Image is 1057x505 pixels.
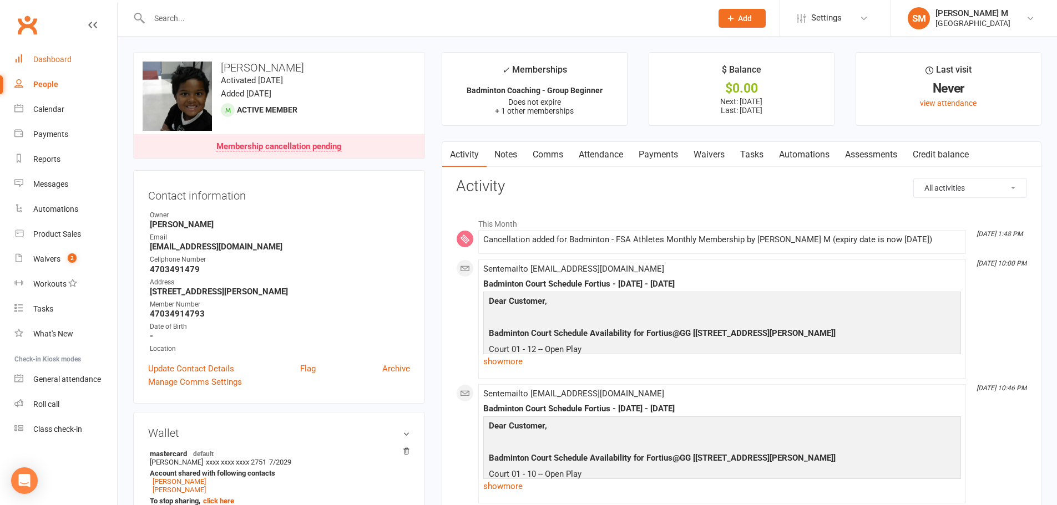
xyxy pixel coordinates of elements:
[14,47,117,72] a: Dashboard
[14,367,117,392] a: General attendance kiosk mode
[631,142,686,167] a: Payments
[221,89,271,99] time: Added [DATE]
[148,362,234,375] a: Update Contact Details
[483,264,664,274] span: Sent email to [EMAIL_ADDRESS][DOMAIN_NAME]
[14,72,117,97] a: People
[14,322,117,346] a: What's New
[216,142,342,151] div: Membership cancellation pending
[33,155,60,164] div: Reports
[837,142,905,167] a: Assessments
[483,404,961,414] div: Badminton Court Schedule Fortius - [DATE] - [DATE]
[483,478,961,494] a: show more
[14,417,117,442] a: Class kiosk mode
[33,279,67,288] div: Workouts
[14,197,117,222] a: Automations
[442,142,487,167] a: Activity
[221,75,283,85] time: Activated [DATE]
[14,392,117,417] a: Roll call
[456,212,1027,230] li: This Month
[33,375,101,384] div: General attendance
[33,400,59,409] div: Roll call
[722,63,761,83] div: $ Balance
[150,322,410,332] div: Date of Birth
[495,106,574,115] span: + 1 other memberships
[14,122,117,147] a: Payments
[150,277,410,288] div: Address
[33,105,64,114] div: Calendar
[150,254,410,265] div: Cellphone Number
[935,18,1010,28] div: [GEOGRAPHIC_DATA]
[150,331,410,341] strong: -
[977,230,1023,238] i: [DATE] 1:48 PM
[977,384,1026,392] i: [DATE] 10:46 PM
[659,83,824,94] div: $0.00
[977,259,1026,267] i: [DATE] 10:00 PM
[483,389,664,399] span: Sent email to [EMAIL_ADDRESS][DOMAIN_NAME]
[486,343,958,359] p: Court 01 - 12 -- Open Play
[300,362,316,375] a: Flag
[14,247,117,272] a: Waivers 2
[502,65,509,75] i: ✓
[483,235,961,244] div: Cancellation added for Badminton - FSA Athletes Monthly Membership by [PERSON_NAME] M (expiry dat...
[486,467,958,483] p: Court 01 - 10 -- Open Play
[732,142,771,167] a: Tasks
[68,253,77,263] span: 2
[489,453,836,463] span: Badminton Court Schedule Availability for Fortius@GG [[STREET_ADDRESS][PERSON_NAME]]
[150,309,410,319] strong: 47034914793
[153,486,206,494] a: [PERSON_NAME]
[483,279,961,289] div: Badminton Court Schedule Fortius - [DATE] - [DATE]
[33,180,68,188] div: Messages
[237,105,297,114] span: Active member
[719,9,766,28] button: Add
[148,185,410,202] h3: Contact information
[508,98,561,106] span: Does not expire
[150,287,410,297] strong: [STREET_ADDRESS][PERSON_NAME]
[150,210,410,221] div: Owner
[269,458,291,466] span: 7/2029
[150,264,410,274] strong: 4703491479
[203,497,234,505] a: click here
[33,425,82,433] div: Class check-in
[14,222,117,247] a: Product Sales
[811,6,842,30] span: Settings
[659,97,824,115] p: Next: [DATE] Last: [DATE]
[33,304,53,313] div: Tasks
[686,142,732,167] a: Waivers
[150,469,404,477] strong: Account shared with following contacts
[33,229,81,238] div: Product Sales
[489,328,836,338] span: Badminton Court Schedule Availability for Fortius@GG [[STREET_ADDRESS][PERSON_NAME]]
[190,449,217,458] span: default
[935,8,1010,18] div: [PERSON_NAME] M
[146,11,704,26] input: Search...
[866,83,1031,94] div: Never
[14,147,117,172] a: Reports
[502,63,567,83] div: Memberships
[150,344,410,354] div: Location
[150,220,410,229] strong: [PERSON_NAME]
[150,242,410,252] strong: [EMAIL_ADDRESS][DOMAIN_NAME]
[467,86,603,95] strong: Badminton Coaching - Group Beginner
[771,142,837,167] a: Automations
[150,497,404,505] strong: To stop sharing,
[525,142,571,167] a: Comms
[920,99,977,108] a: view attendance
[14,297,117,322] a: Tasks
[148,427,410,439] h3: Wallet
[150,449,404,458] strong: mastercard
[11,467,38,494] div: Open Intercom Messenger
[143,62,416,74] h3: [PERSON_NAME]
[33,55,72,64] div: Dashboard
[489,421,547,431] span: Dear Customer,
[33,130,68,139] div: Payments
[738,14,752,23] span: Add
[14,97,117,122] a: Calendar
[150,299,410,310] div: Member Number
[148,375,242,389] a: Manage Comms Settings
[382,362,410,375] a: Archive
[33,205,78,213] div: Automations
[13,11,41,39] a: Clubworx
[153,477,206,486] a: [PERSON_NAME]
[487,142,525,167] a: Notes
[456,178,1027,195] h3: Activity
[571,142,631,167] a: Attendance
